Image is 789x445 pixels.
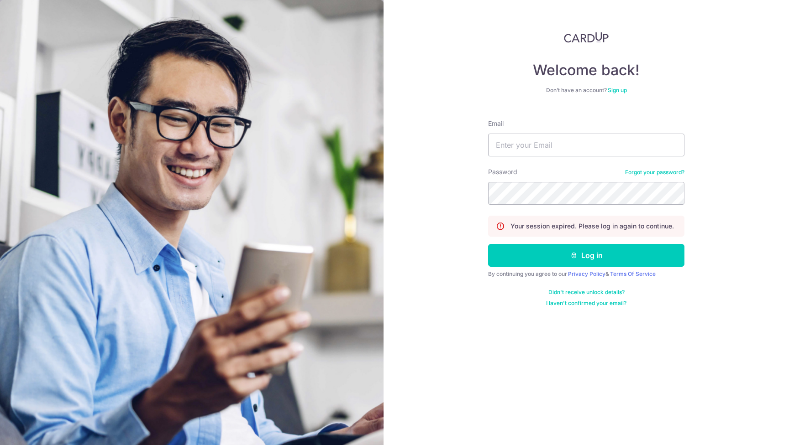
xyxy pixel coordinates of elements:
div: Don’t have an account? [488,87,684,94]
label: Email [488,119,504,128]
input: Enter your Email [488,134,684,156]
a: Forgot your password? [625,169,684,176]
a: Sign up [608,87,627,93]
div: By continuing you agree to our & [488,270,684,278]
a: Haven't confirmed your email? [546,300,626,307]
p: Your session expired. Please log in again to continue. [510,222,674,231]
label: Password [488,167,517,176]
a: Privacy Policy [568,270,605,277]
a: Didn't receive unlock details? [548,289,625,296]
img: CardUp Logo [564,32,609,43]
h4: Welcome back! [488,61,684,79]
button: Log in [488,244,684,267]
a: Terms Of Service [610,270,656,277]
